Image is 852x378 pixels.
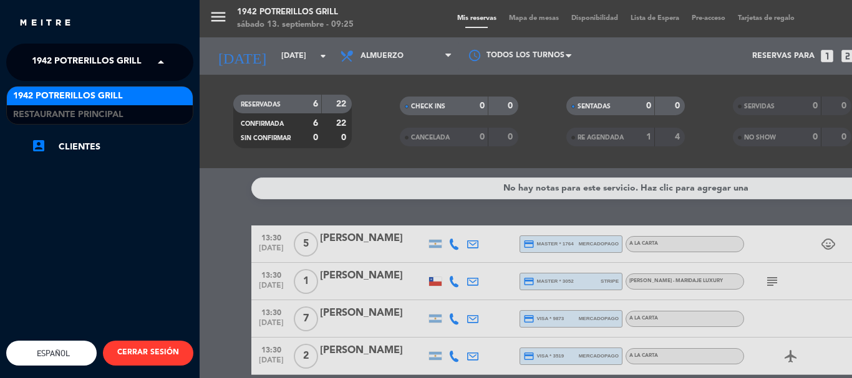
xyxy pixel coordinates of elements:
[19,19,72,28] img: MEITRE
[103,341,193,366] button: CERRAR SESIÓN
[31,138,46,153] i: account_box
[31,139,193,154] a: account_boxClientes
[13,108,123,122] span: Restaurante Principal
[34,349,70,358] span: Español
[13,89,123,103] span: 1942 Potrerillos Grill
[32,49,142,75] span: 1942 Potrerillos Grill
